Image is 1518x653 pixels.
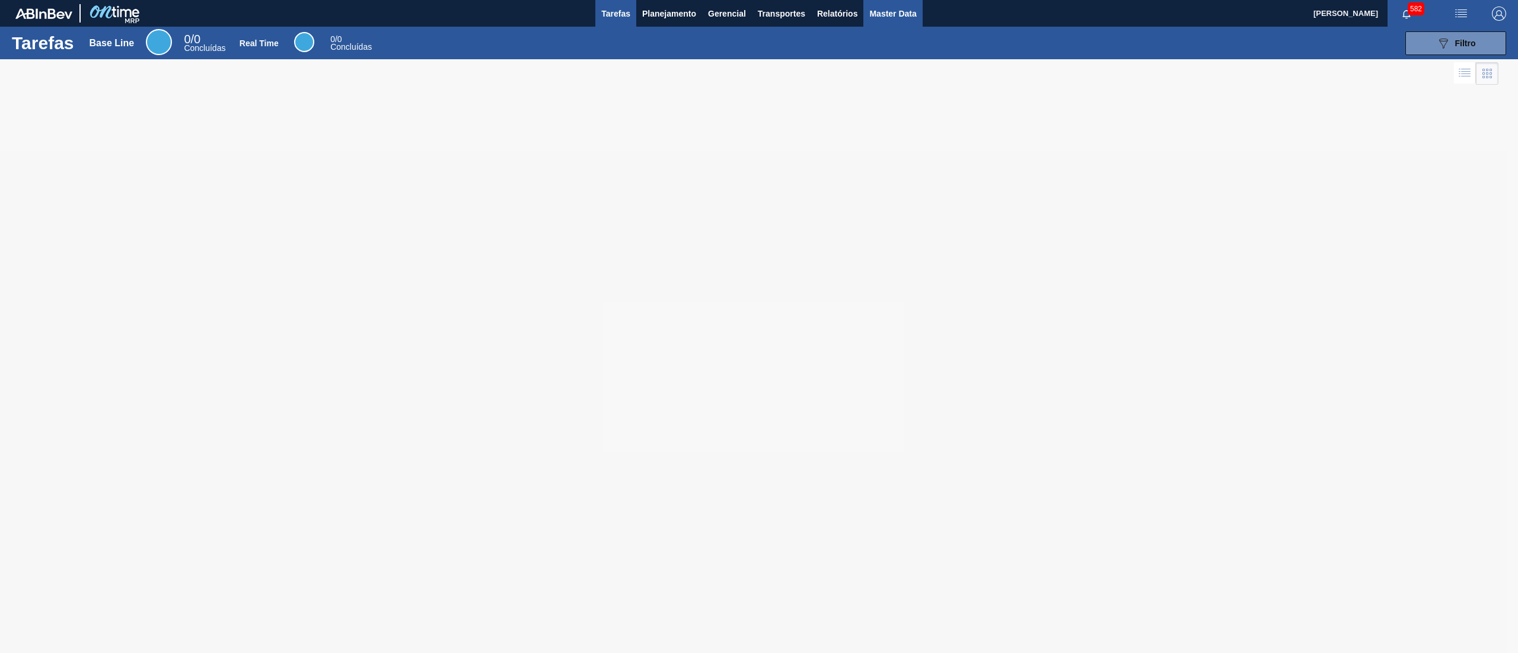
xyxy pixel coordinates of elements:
[146,29,172,55] div: Base Line
[642,7,696,21] span: Planejamento
[184,34,225,52] div: Base Line
[330,34,335,44] span: 0
[294,32,314,52] div: Real Time
[758,7,805,21] span: Transportes
[15,8,72,19] img: TNhmsLtSVTkK8tSr43FrP2fwEKptu5GPRR3wAAAABJRU5ErkJggg==
[1492,7,1506,21] img: Logout
[240,39,279,48] div: Real Time
[869,7,916,21] span: Master Data
[817,7,857,21] span: Relatórios
[184,43,225,53] span: Concluídas
[601,7,630,21] span: Tarefas
[12,36,74,50] h1: Tarefas
[1454,7,1468,21] img: userActions
[90,38,135,49] div: Base Line
[1388,5,1425,22] button: Notificações
[330,42,372,52] span: Concluídas
[1408,2,1424,15] span: 582
[1405,31,1506,55] button: Filtro
[184,33,190,46] span: 0
[330,36,372,51] div: Real Time
[1455,39,1476,48] span: Filtro
[330,34,342,44] span: / 0
[184,33,200,46] span: / 0
[708,7,746,21] span: Gerencial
